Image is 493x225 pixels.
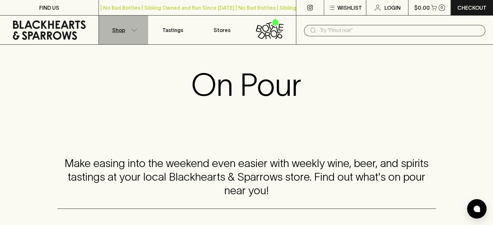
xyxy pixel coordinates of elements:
[337,4,362,12] p: Wishlist
[39,4,59,12] p: FIND US
[197,16,247,44] a: Stores
[384,4,400,12] p: Login
[414,4,430,12] p: $0.00
[474,206,480,212] img: bubble-icon
[191,67,302,103] h1: On Pour
[440,6,443,9] p: 0
[320,25,480,36] input: Try "Pinot noir"
[148,16,197,44] a: Tastings
[99,16,148,44] button: Shop
[162,26,183,34] p: Tastings
[214,26,230,34] p: Stores
[57,157,436,197] h4: Make easing into the weekend even easier with weekly wine, beer, and spirits tastings at your loc...
[457,4,487,12] p: Checkout
[112,26,125,34] p: Shop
